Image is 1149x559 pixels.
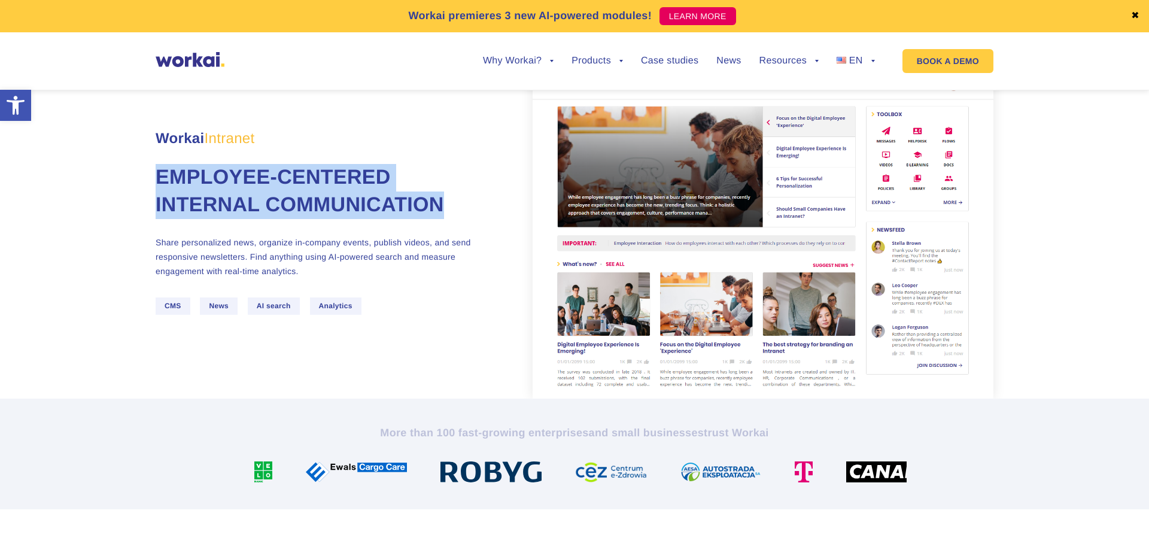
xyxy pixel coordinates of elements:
a: BOOK A DEMO [902,49,993,73]
i: and small businesses [589,427,704,439]
a: Resources [759,56,819,66]
a: ✖ [1131,11,1139,21]
em: Intranet [205,130,255,147]
a: Products [572,56,623,66]
h2: More than 100 fast-growing enterprises trust Workai [242,426,907,440]
input: you@company.com [194,14,384,38]
a: Privacy Policy [63,101,112,111]
span: Analytics [310,297,361,315]
p: Workai premieres 3 new AI-powered modules! [408,8,652,24]
span: EN [849,56,863,66]
span: AI search [248,297,300,315]
a: News [716,56,741,66]
span: CMS [156,297,190,315]
a: Case studies [641,56,698,66]
h1: Employee-centered internal communication [156,164,485,219]
span: News [200,297,238,315]
a: LEARN MORE [659,7,736,25]
span: Workai [156,117,254,146]
a: Why Workai? [483,56,554,66]
p: Share personalized news, organize in-company events, publish videos, and send responsive newslett... [156,235,485,278]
